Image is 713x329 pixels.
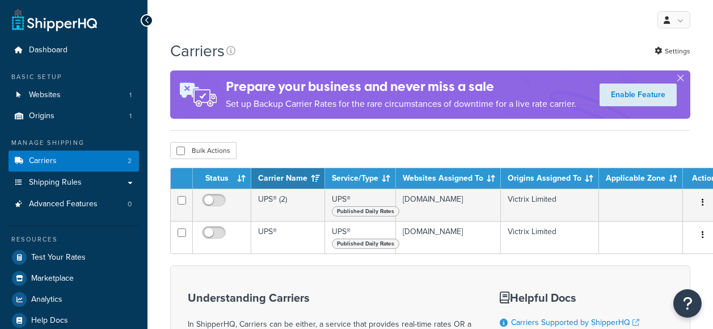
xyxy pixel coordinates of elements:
a: Analytics [9,289,139,310]
span: Shipping Rules [29,178,82,188]
span: Analytics [31,295,62,305]
span: Carriers [29,156,57,166]
span: 0 [128,199,132,209]
h3: Helpful Docs [500,291,648,304]
th: Applicable Zone: activate to sort column ascending [599,168,683,189]
td: UPS® [251,221,325,253]
span: Test Your Rates [31,253,86,263]
li: Origins [9,106,139,127]
div: Resources [9,235,139,244]
div: Basic Setup [9,72,139,82]
a: Marketplace [9,268,139,289]
p: Set up Backup Carrier Rates for the rare circumstances of downtime for a live rate carrier. [226,96,576,112]
span: Advanced Features [29,199,98,209]
a: ShipperHQ Home [12,9,97,31]
a: Settings [655,43,690,59]
span: Published Daily Rates [332,239,399,249]
td: UPS® (2) [251,189,325,221]
a: Carriers Supported by ShipperHQ [511,316,639,328]
img: ad-rules-rateshop-fe6ec290ccb7230408bd80ed9643f0289d75e0ffd9eb532fc0e269fcd187b520.png [170,70,226,119]
h4: Prepare your business and never miss a sale [226,77,576,96]
li: Websites [9,85,139,106]
td: UPS® [325,221,396,253]
span: 1 [129,111,132,121]
li: Carriers [9,151,139,172]
a: Carriers 2 [9,151,139,172]
td: UPS® [325,189,396,221]
button: Bulk Actions [170,142,237,159]
span: 1 [129,90,132,100]
li: Advanced Features [9,194,139,215]
a: Origins 1 [9,106,139,127]
a: Enable Feature [600,84,677,106]
td: Victrix Limited [501,221,599,253]
a: Advanced Features 0 [9,194,139,215]
span: Origins [29,111,54,121]
button: Open Resource Center [673,289,702,318]
th: Origins Assigned To: activate to sort column ascending [501,168,599,189]
span: Websites [29,90,61,100]
span: Marketplace [31,274,74,284]
span: Dashboard [29,45,67,55]
th: Carrier Name: activate to sort column ascending [251,168,325,189]
th: Service/Type: activate to sort column ascending [325,168,396,189]
td: Victrix Limited [501,189,599,221]
span: 2 [128,156,132,166]
a: Test Your Rates [9,247,139,268]
td: [DOMAIN_NAME] [396,189,501,221]
a: Websites 1 [9,85,139,106]
th: Status: activate to sort column ascending [193,168,251,189]
h3: Understanding Carriers [188,291,471,304]
h1: Carriers [170,40,225,62]
td: [DOMAIN_NAME] [396,221,501,253]
span: Published Daily Rates [332,206,399,216]
a: Shipping Rules [9,172,139,193]
a: Dashboard [9,40,139,61]
th: Websites Assigned To: activate to sort column ascending [396,168,501,189]
span: Help Docs [31,316,68,326]
div: Manage Shipping [9,138,139,148]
